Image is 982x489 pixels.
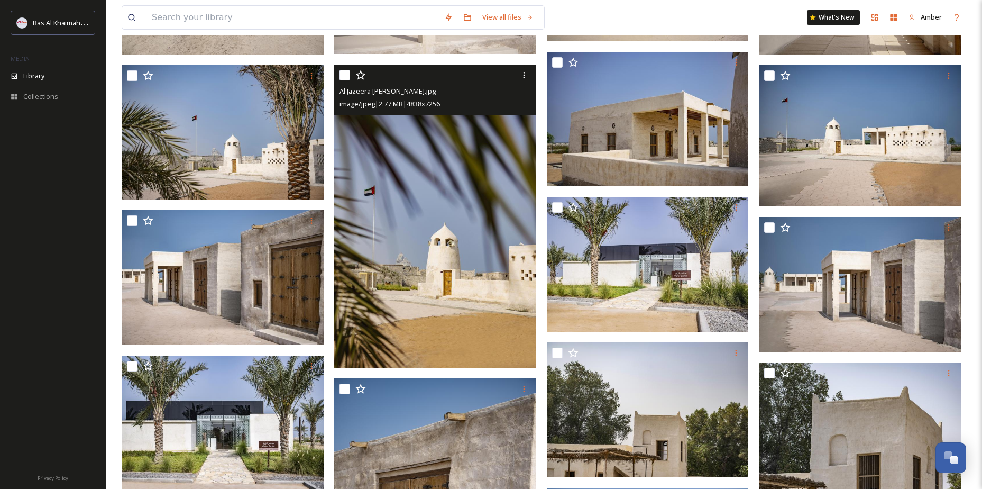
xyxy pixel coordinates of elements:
a: What's New [807,10,860,25]
img: Al Jazeera Al Hamra.jpg [547,342,749,477]
span: MEDIA [11,55,29,62]
a: Amber [903,7,947,28]
span: Amber [921,12,942,22]
span: Collections [23,92,58,102]
img: Al Jazeera Al Hamra.jpg [547,52,749,187]
img: Al Jazeera Al Hamra.jpg [547,197,749,332]
span: image/jpeg | 2.77 MB | 4838 x 7256 [339,99,440,108]
img: Al Jazeera Al Hamra.jpg [334,65,536,368]
span: Al Jazeera [PERSON_NAME].jpg [339,86,436,96]
span: Privacy Policy [38,475,68,482]
img: Al Jazeera Al Hamra.jpg [122,210,324,345]
img: Al Jazeera Al Hamra.jpg [759,217,961,352]
img: Logo_RAKTDA_RGB-01.png [17,17,27,28]
img: Al Jazeera Al Hamra.jpg [759,65,961,206]
span: Ras Al Khaimah Tourism Development Authority [33,17,182,28]
a: Privacy Policy [38,471,68,484]
a: View all files [477,7,539,28]
img: Al Jazeera Al Hamra.jpg [122,65,324,200]
input: Search your library [146,6,439,29]
span: Library [23,71,44,81]
button: Open Chat [935,442,966,473]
